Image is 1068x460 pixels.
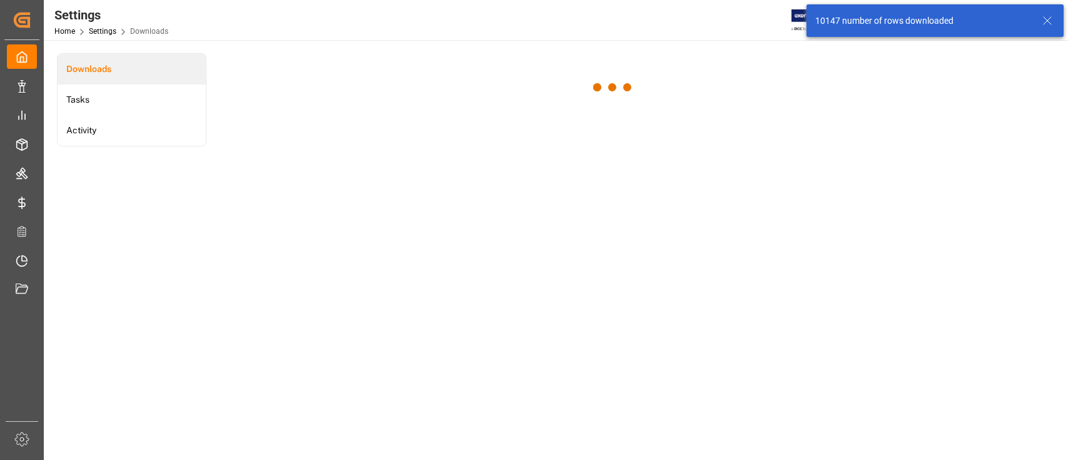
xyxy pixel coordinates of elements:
a: Home [54,27,75,36]
a: Tasks [58,84,206,115]
div: 10147 number of rows downloaded [815,14,1030,28]
a: Settings [89,27,116,36]
img: Exertis%20JAM%20-%20Email%20Logo.jpg_1722504956.jpg [791,9,835,31]
a: Downloads [58,54,206,84]
div: Settings [54,6,168,24]
a: Activity [58,115,206,146]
